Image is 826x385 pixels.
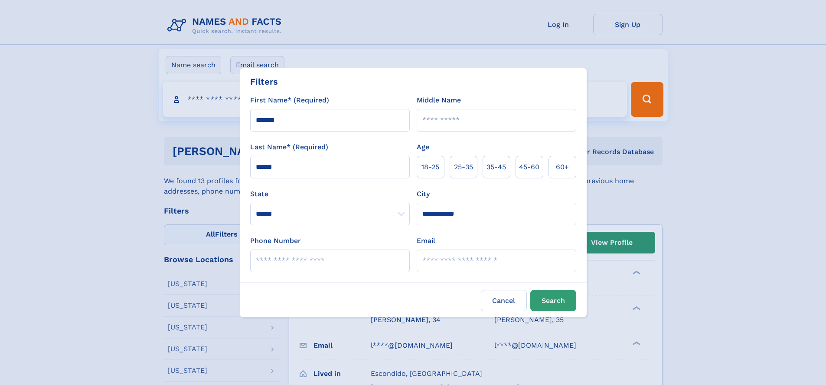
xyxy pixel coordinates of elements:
span: 60+ [556,162,569,172]
label: Last Name* (Required) [250,142,328,152]
label: First Name* (Required) [250,95,329,105]
label: City [417,189,430,199]
span: 45‑60 [519,162,539,172]
span: 25‑35 [454,162,473,172]
label: State [250,189,410,199]
label: Age [417,142,429,152]
div: Filters [250,75,278,88]
label: Cancel [481,290,527,311]
label: Middle Name [417,95,461,105]
label: Phone Number [250,236,301,246]
label: Email [417,236,435,246]
button: Search [530,290,576,311]
span: 35‑45 [486,162,506,172]
span: 18‑25 [421,162,439,172]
